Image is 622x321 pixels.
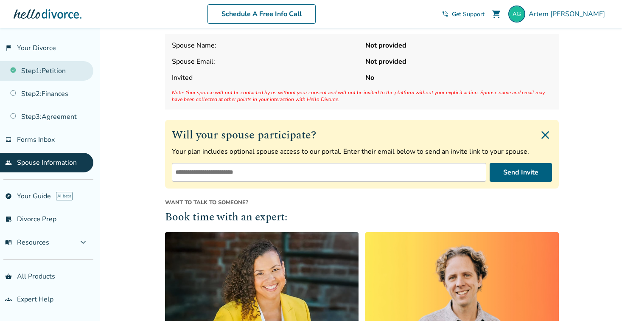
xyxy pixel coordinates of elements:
[78,237,88,248] span: expand_more
[5,216,12,222] span: list_alt_check
[5,45,12,51] span: flag_2
[172,73,359,82] span: Invited
[452,10,485,18] span: Get Support
[529,9,608,19] span: Artem [PERSON_NAME]
[5,159,12,166] span: people
[172,127,552,144] h2: Will your spouse participate?
[172,57,359,66] span: Spouse Email:
[442,10,485,18] a: phone_in_talkGet Support
[442,11,448,17] span: phone_in_talk
[207,4,316,24] a: Schedule A Free Info Call
[172,147,552,156] p: Your plan includes optional spouse access to our portal. Enter their email below to send an invit...
[365,57,552,66] strong: Not provided
[5,296,12,303] span: groups
[490,163,552,182] button: Send Invite
[5,238,49,247] span: Resources
[5,239,12,246] span: menu_book
[17,135,55,144] span: Forms Inbox
[172,89,552,103] span: Note: Your spouse will not be contacted by us without your consent and will not be invited to the...
[580,280,622,321] iframe: Chat Widget
[56,192,73,200] span: AI beta
[165,210,559,226] h2: Book time with an expert:
[5,136,12,143] span: inbox
[365,41,552,50] strong: Not provided
[165,199,559,206] span: Want to talk to someone?
[365,73,552,82] strong: No
[580,280,622,321] div: Виджет чата
[508,6,525,23] img: artygoldman@wonderfamily.com
[538,128,552,142] img: Close invite form
[5,193,12,200] span: explore
[5,273,12,280] span: shopping_basket
[491,9,502,19] span: shopping_cart
[172,41,359,50] span: Spouse Name:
